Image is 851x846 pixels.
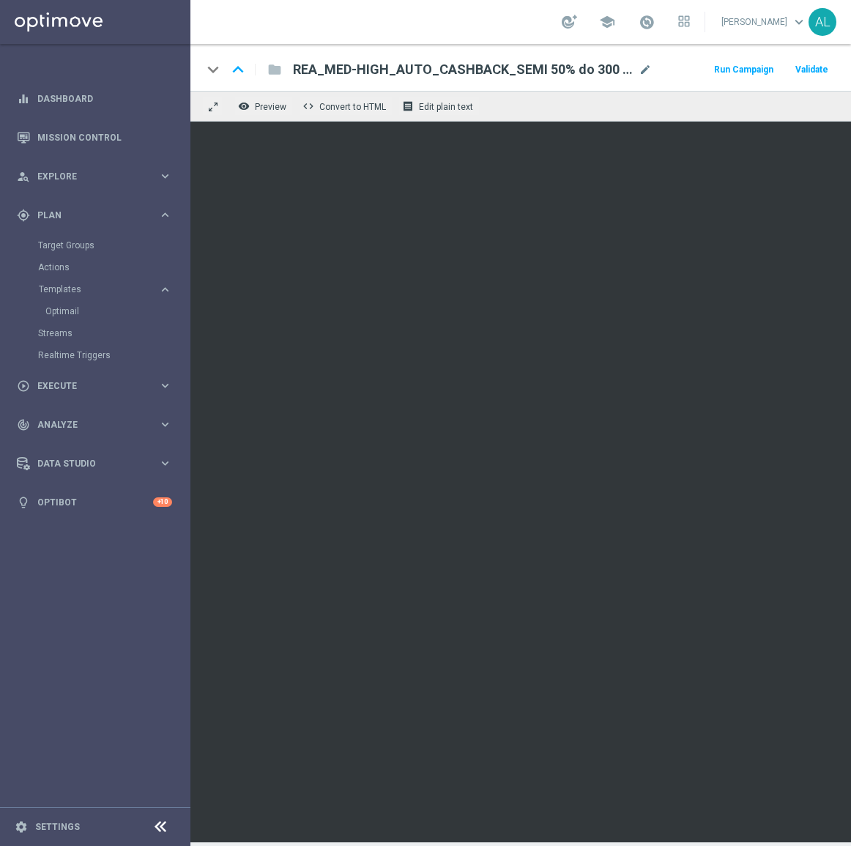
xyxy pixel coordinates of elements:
i: keyboard_arrow_right [158,208,172,222]
span: code [302,100,314,112]
span: Plan [37,211,158,220]
button: receipt Edit plain text [398,97,480,116]
a: Streams [38,327,152,339]
a: Realtime Triggers [38,349,152,361]
button: play_circle_outline Execute keyboard_arrow_right [16,380,173,392]
button: equalizer Dashboard [16,93,173,105]
button: Validate [793,60,830,80]
i: play_circle_outline [17,379,30,393]
i: remove_red_eye [238,100,250,112]
div: Realtime Triggers [38,344,189,366]
span: Convert to HTML [319,102,386,112]
span: Explore [37,172,158,181]
button: Mission Control [16,132,173,144]
span: REA_MED-HIGH_AUTO_CASHBACK_SEMI 50% do 300 PLN_260825 [293,61,633,78]
button: code Convert to HTML [299,97,393,116]
a: Optibot [37,483,153,522]
button: lightbulb Optibot +10 [16,497,173,508]
a: Dashboard [37,79,172,118]
a: Mission Control [37,118,172,157]
a: Settings [35,823,80,831]
div: Optimail [45,300,189,322]
i: equalizer [17,92,30,105]
a: Optimail [45,305,152,317]
div: Target Groups [38,234,189,256]
span: Templates [39,285,144,294]
i: keyboard_arrow_right [158,418,172,431]
i: lightbulb [17,496,30,509]
div: Actions [38,256,189,278]
button: Data Studio keyboard_arrow_right [16,458,173,470]
button: track_changes Analyze keyboard_arrow_right [16,419,173,431]
span: keyboard_arrow_down [791,14,807,30]
i: settings [15,820,28,834]
a: Actions [38,261,152,273]
div: Streams [38,322,189,344]
button: Run Campaign [712,60,776,80]
button: person_search Explore keyboard_arrow_right [16,171,173,182]
i: keyboard_arrow_right [158,379,172,393]
i: keyboard_arrow_right [158,283,172,297]
i: gps_fixed [17,209,30,222]
span: school [599,14,615,30]
div: Execute [17,379,158,393]
i: keyboard_arrow_up [227,59,249,81]
span: Data Studio [37,459,158,468]
i: person_search [17,170,30,183]
div: Templates [38,278,189,322]
span: Validate [795,64,828,75]
div: AL [809,8,836,36]
span: mode_edit [639,63,652,76]
i: keyboard_arrow_right [158,169,172,183]
div: +10 [153,497,172,507]
i: keyboard_arrow_right [158,456,172,470]
div: Mission Control [17,118,172,157]
div: Optibot [17,483,172,522]
div: Templates [39,285,158,294]
span: Preview [255,102,286,112]
button: remove_red_eye Preview [234,97,293,116]
button: gps_fixed Plan keyboard_arrow_right [16,209,173,221]
i: track_changes [17,418,30,431]
a: Target Groups [38,240,152,251]
a: [PERSON_NAME]keyboard_arrow_down [720,11,809,33]
span: Analyze [37,420,158,429]
i: receipt [402,100,414,112]
span: Edit plain text [419,102,473,112]
div: Data Studio [17,457,158,470]
div: Explore [17,170,158,183]
div: Plan [17,209,158,222]
button: Templates keyboard_arrow_right [38,283,173,295]
div: Dashboard [17,79,172,118]
span: Execute [37,382,158,390]
div: Analyze [17,418,158,431]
